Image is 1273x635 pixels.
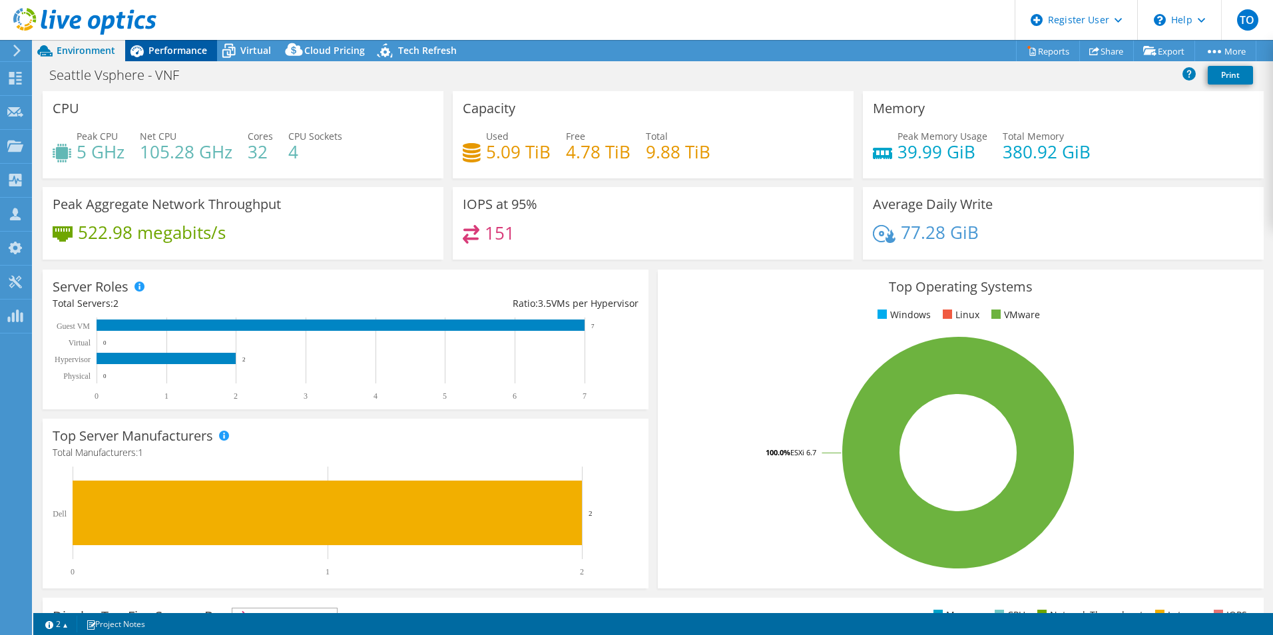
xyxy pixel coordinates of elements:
[140,144,232,159] h4: 105.28 GHz
[248,144,273,159] h4: 32
[1208,66,1253,85] a: Print
[232,608,337,624] span: IOPS
[443,391,447,401] text: 5
[55,355,91,364] text: Hypervisor
[77,130,118,142] span: Peak CPU
[566,144,631,159] h4: 4.78 TiB
[53,197,281,212] h3: Peak Aggregate Network Throughput
[234,391,238,401] text: 2
[53,509,67,519] text: Dell
[1237,9,1258,31] span: TO
[463,101,515,116] h3: Capacity
[646,144,710,159] h4: 9.88 TiB
[71,567,75,576] text: 0
[1210,608,1247,622] li: IOPS
[53,296,346,311] div: Total Servers:
[1079,41,1134,61] a: Share
[398,44,457,57] span: Tech Refresh
[583,391,587,401] text: 7
[486,130,509,142] span: Used
[873,101,925,116] h3: Memory
[1194,41,1256,61] a: More
[566,130,585,142] span: Free
[57,321,90,331] text: Guest VM
[513,391,517,401] text: 6
[1003,130,1064,142] span: Total Memory
[897,130,987,142] span: Peak Memory Usage
[1034,608,1143,622] li: Network Throughput
[646,130,668,142] span: Total
[1152,608,1202,622] li: Latency
[95,391,99,401] text: 0
[766,447,790,457] tspan: 100.0%
[288,144,342,159] h4: 4
[240,44,271,57] span: Virtual
[873,197,993,212] h3: Average Daily Write
[148,44,207,57] span: Performance
[140,130,176,142] span: Net CPU
[589,509,593,517] text: 2
[53,429,213,443] h3: Top Server Manufacturers
[1003,144,1091,159] h4: 380.92 GiB
[78,225,226,240] h4: 522.98 megabits/s
[939,308,979,322] li: Linux
[304,44,365,57] span: Cloud Pricing
[164,391,168,401] text: 1
[77,144,125,159] h4: 5 GHz
[43,68,200,83] h1: Seattle Vsphere - VNF
[77,616,154,632] a: Project Notes
[790,447,816,457] tspan: ESXi 6.7
[485,226,515,240] h4: 151
[538,297,551,310] span: 3.5
[113,297,119,310] span: 2
[53,445,638,460] h4: Total Manufacturers:
[580,567,584,576] text: 2
[591,323,595,329] text: 7
[53,280,128,294] h3: Server Roles
[988,308,1040,322] li: VMware
[668,280,1254,294] h3: Top Operating Systems
[63,371,91,381] text: Physical
[901,225,979,240] h4: 77.28 GiB
[1016,41,1080,61] a: Reports
[304,391,308,401] text: 3
[463,197,537,212] h3: IOPS at 95%
[248,130,273,142] span: Cores
[242,356,246,363] text: 2
[103,339,107,346] text: 0
[53,101,79,116] h3: CPU
[288,130,342,142] span: CPU Sockets
[103,373,107,379] text: 0
[930,608,983,622] li: Memory
[897,144,987,159] h4: 39.99 GiB
[326,567,330,576] text: 1
[36,616,77,632] a: 2
[57,44,115,57] span: Environment
[138,446,143,459] span: 1
[991,608,1025,622] li: CPU
[874,308,931,322] li: Windows
[346,296,638,311] div: Ratio: VMs per Hypervisor
[69,338,91,347] text: Virtual
[1154,14,1166,26] svg: \n
[374,391,378,401] text: 4
[486,144,551,159] h4: 5.09 TiB
[1133,41,1195,61] a: Export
